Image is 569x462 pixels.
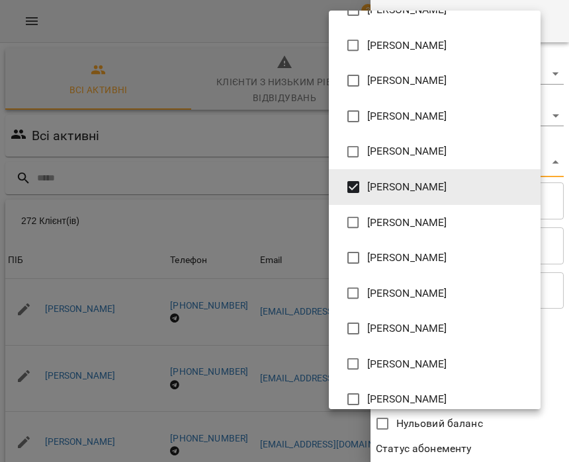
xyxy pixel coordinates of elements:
span: [PERSON_NAME] [367,73,447,89]
span: [PERSON_NAME] [367,250,447,266]
span: [PERSON_NAME] [367,356,447,372]
span: [PERSON_NAME] [367,321,447,336]
span: [PERSON_NAME] [367,391,447,407]
span: [PERSON_NAME] [367,108,447,124]
span: [PERSON_NAME] [367,143,447,159]
span: [PERSON_NAME] [367,215,447,231]
span: [PERSON_NAME] [367,38,447,54]
span: [PERSON_NAME] [367,179,447,195]
span: [PERSON_NAME] [367,2,447,18]
span: [PERSON_NAME] [367,286,447,301]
